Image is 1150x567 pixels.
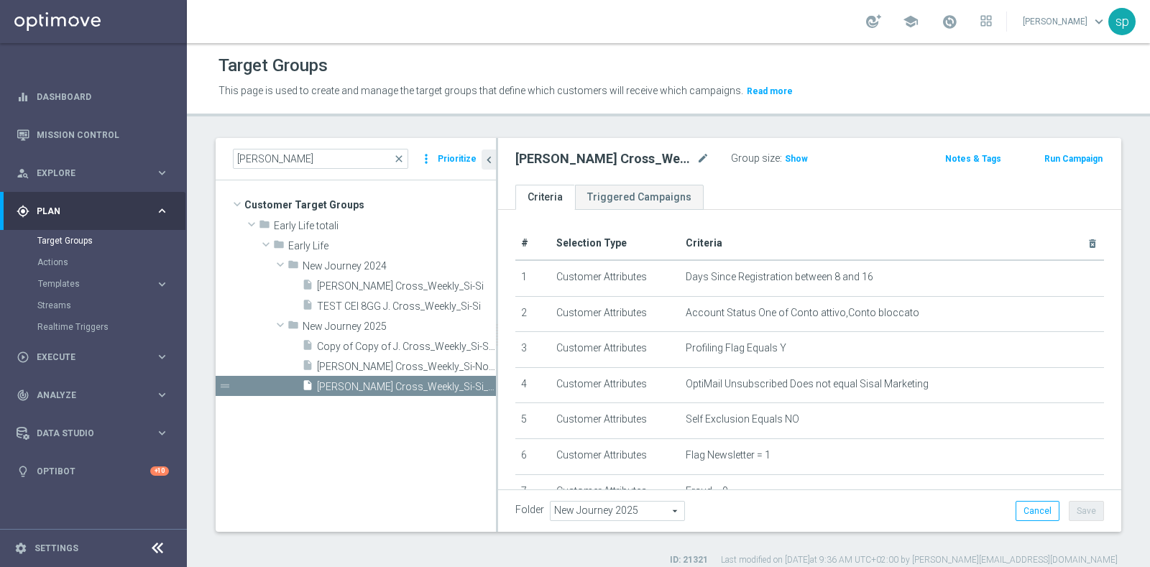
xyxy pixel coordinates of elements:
div: play_circle_outline Execute keyboard_arrow_right [16,351,170,363]
i: insert_drive_file [302,379,313,396]
i: keyboard_arrow_right [155,277,169,291]
div: Streams [37,295,185,316]
i: settings [14,542,27,555]
a: Actions [37,257,149,268]
div: Explore [17,167,155,180]
i: lightbulb [17,465,29,478]
div: +10 [150,466,169,476]
i: person_search [17,167,29,180]
th: Selection Type [551,227,680,260]
td: Customer Attributes [551,296,680,332]
label: ID: 21321 [670,554,708,566]
i: insert_drive_file [302,339,313,356]
div: sp [1108,8,1136,35]
i: keyboard_arrow_right [155,166,169,180]
i: folder [273,239,285,255]
i: keyboard_arrow_right [155,388,169,402]
span: Account Status One of Conto attivo,Conto bloccato [686,307,919,319]
i: insert_drive_file [302,299,313,315]
span: J. Cross_Weekly_Si-Si_reg 8-16 [317,381,496,393]
button: Templates keyboard_arrow_right [37,278,170,290]
span: Show [785,154,808,164]
button: Notes & Tags [944,151,1003,167]
button: Run Campaign [1043,151,1104,167]
button: Cancel [1016,501,1059,521]
span: Data Studio [37,429,155,438]
div: Plan [17,205,155,218]
i: folder [287,259,299,275]
button: Mission Control [16,129,170,141]
span: Templates [38,280,141,288]
i: mode_edit [696,150,709,167]
a: [PERSON_NAME]keyboard_arrow_down [1021,11,1108,32]
div: Analyze [17,389,155,402]
i: play_circle_outline [17,351,29,364]
span: Plan [37,207,155,216]
div: Execute [17,351,155,364]
button: person_search Explore keyboard_arrow_right [16,167,170,179]
label: Folder [515,504,544,516]
td: 7 [515,474,551,510]
i: folder [287,319,299,336]
span: Early Life totali [274,220,496,232]
td: 3 [515,332,551,368]
div: Data Studio keyboard_arrow_right [16,428,170,439]
span: Profiling Flag Equals Y [686,342,786,354]
button: equalizer Dashboard [16,91,170,103]
span: J. Cross_Weekly_Si-No_reg 8-16 [317,361,496,373]
input: Quick find group or folder [233,149,408,169]
span: New Journey 2024 [303,260,496,272]
td: 1 [515,260,551,296]
a: Optibot [37,452,150,490]
i: keyboard_arrow_right [155,350,169,364]
button: track_changes Analyze keyboard_arrow_right [16,389,170,401]
i: gps_fixed [17,205,29,218]
i: equalizer [17,91,29,103]
td: Customer Attributes [551,367,680,403]
a: Target Groups [37,235,149,246]
span: Self Exclusion Equals NO [686,413,799,425]
div: Data Studio [17,427,155,440]
div: Dashboard [17,78,169,116]
span: Execute [37,353,155,361]
td: Customer Attributes [551,403,680,439]
i: keyboard_arrow_right [155,204,169,218]
span: J. Cross_Weekly_Si-Si [317,280,496,292]
span: keyboard_arrow_down [1091,14,1107,29]
div: lightbulb Optibot +10 [16,466,170,477]
div: Actions [37,252,185,273]
a: Triggered Campaigns [575,185,704,210]
div: Target Groups [37,230,185,252]
i: folder [259,218,270,235]
span: close [393,153,405,165]
td: 6 [515,438,551,474]
button: Prioritize [436,149,479,169]
td: 2 [515,296,551,332]
td: Customer Attributes [551,438,680,474]
a: Realtime Triggers [37,321,149,333]
div: Templates [38,280,155,288]
a: Dashboard [37,78,169,116]
span: Copy of Copy of J. Cross_Weekly_Si-Si_reg 8-16 [317,341,496,353]
td: Customer Attributes [551,260,680,296]
td: Customer Attributes [551,332,680,368]
span: school [903,14,919,29]
a: Settings [34,544,78,553]
h1: Target Groups [218,55,328,76]
span: TEST CEI 8GG J. Cross_Weekly_Si-Si [317,300,496,313]
i: insert_drive_file [302,359,313,376]
div: Realtime Triggers [37,316,185,338]
span: Early Life [288,240,496,252]
i: keyboard_arrow_right [155,426,169,440]
span: Explore [37,169,155,178]
div: Templates [37,273,185,295]
button: gps_fixed Plan keyboard_arrow_right [16,206,170,217]
td: 5 [515,403,551,439]
span: Flag Newsletter = 1 [686,449,770,461]
button: chevron_left [482,149,496,170]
